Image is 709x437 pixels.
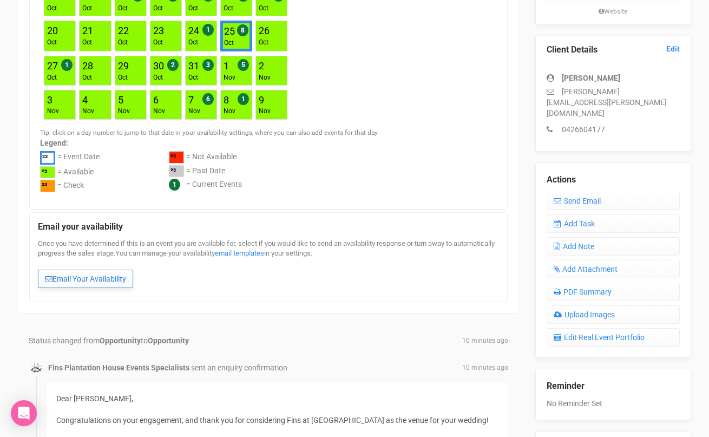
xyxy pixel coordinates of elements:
a: PDF Summary [547,283,680,301]
a: Upload Images [547,305,680,324]
p: 0426604177 [547,124,680,135]
a: 25 [224,25,235,37]
span: 5 [238,59,249,71]
a: 3 [47,94,52,106]
div: ²³ [169,151,184,164]
div: Nov [259,107,271,116]
div: Oct [82,73,93,82]
a: Add Attachment [547,260,680,278]
div: = Event Date [57,151,100,166]
a: 26 [259,25,270,36]
a: Edit [666,44,680,54]
div: Oct [47,73,58,82]
div: Once you have determined if this is an event you are available for, select if you would like to s... [38,239,499,293]
div: ²³ [40,180,55,192]
a: 20 [47,25,58,36]
div: Oct [259,38,270,47]
div: Nov [82,107,94,116]
div: = Check [57,180,84,194]
a: 2 [259,60,264,71]
span: 1 [238,93,249,105]
div: ²³ [40,151,55,165]
div: Oct [47,38,58,47]
strong: Opportunity [148,336,189,345]
a: 6 [153,94,159,106]
span: Status changed from to [29,336,189,345]
span: You can manage your availability in your settings. [115,249,312,257]
a: 23 [153,25,164,36]
div: Nov [259,73,271,82]
small: Tip: click on a day number to jump to that date in your availability settings, where you can also... [40,129,379,136]
div: = Not Available [186,151,237,165]
span: 2 [167,59,179,71]
div: Oct [118,73,129,82]
span: 1 [61,59,73,71]
a: 31 [188,60,199,71]
small: Website [547,7,680,16]
legend: Actions [547,174,680,186]
a: Email Your Availability [38,270,133,288]
div: Oct [188,73,199,82]
div: Oct [224,4,234,13]
div: = Current Events [186,179,242,191]
div: Open Intercom Messenger [11,400,37,426]
a: 29 [118,60,129,71]
div: Nov [188,107,200,116]
a: 8 [224,94,229,106]
div: Oct [153,73,164,82]
div: Nov [153,107,165,116]
a: 27 [47,60,58,71]
a: Add Task [547,214,680,233]
a: 28 [82,60,93,71]
span: 8 [237,24,248,36]
legend: Email your availability [38,221,499,233]
a: 4 [82,94,88,106]
div: Oct [118,4,129,13]
a: Send Email [547,192,680,210]
div: Oct [259,4,270,13]
div: No Reminder Set [547,369,680,409]
div: ²³ [40,166,55,179]
img: data [31,363,42,374]
strong: Opportunity [100,336,141,345]
span: sent an enquiry confirmation [191,363,287,372]
div: Oct [188,4,199,13]
a: 21 [82,25,93,36]
legend: Reminder [547,380,680,393]
div: = Past Date [186,165,225,179]
a: 1 [224,60,229,71]
strong: [PERSON_NAME] [562,74,620,82]
div: = Available [57,166,94,180]
span: 10 minutes ago [462,336,508,345]
a: email templates [215,249,264,257]
div: Nov [47,107,59,116]
a: Add Note [547,237,680,256]
a: 30 [153,60,164,71]
div: Nov [224,73,235,82]
span: 10 minutes ago [462,363,508,373]
a: 9 [259,94,264,106]
div: Nov [118,107,130,116]
label: Legend: [40,138,496,148]
span: 1 [202,24,214,36]
div: Oct [82,4,93,13]
strong: Fins Plantation House Events Specialists [48,363,189,372]
span: 6 [202,93,214,105]
a: 7 [188,94,194,106]
div: ²³ [169,165,184,178]
span: 3 [202,59,214,71]
legend: Client Details [547,44,680,56]
div: Oct [153,4,164,13]
div: Oct [153,38,164,47]
a: 22 [118,25,129,36]
a: 5 [118,94,123,106]
a: 24 [188,25,199,36]
div: Oct [82,38,93,47]
div: Oct [47,4,58,13]
div: Oct [224,38,235,48]
div: Nov [224,107,235,116]
a: Edit Real Event Portfolio [547,328,680,347]
div: Oct [188,38,199,47]
span: 1 [169,179,180,191]
div: Oct [118,38,129,47]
